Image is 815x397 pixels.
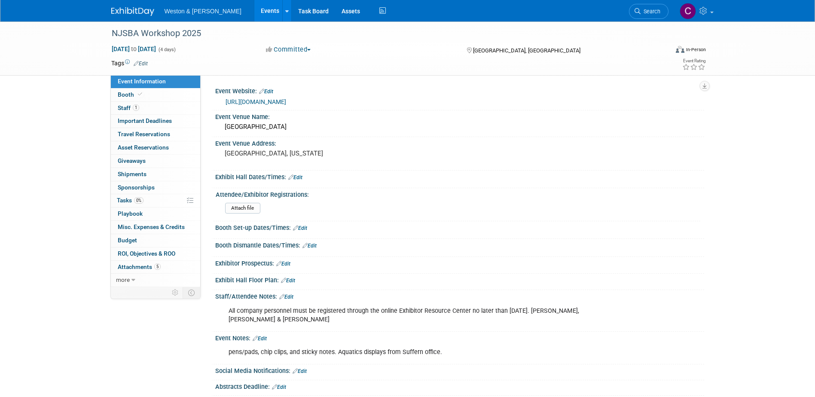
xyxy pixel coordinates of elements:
[263,45,314,54] button: Committed
[215,137,704,148] div: Event Venue Address:
[686,46,706,53] div: In-Person
[276,261,290,267] a: Edit
[111,168,200,181] a: Shipments
[215,239,704,250] div: Booth Dismantle Dates/Times:
[118,78,166,85] span: Event Information
[117,197,143,204] span: Tasks
[279,294,293,300] a: Edit
[118,91,144,98] span: Booth
[118,210,143,217] span: Playbook
[225,150,409,157] pre: [GEOGRAPHIC_DATA], [US_STATE]
[222,120,698,134] div: [GEOGRAPHIC_DATA]
[118,144,169,151] span: Asset Reservations
[118,157,146,164] span: Giveaways
[288,174,302,180] a: Edit
[682,59,705,63] div: Event Rating
[215,274,704,285] div: Exhibit Hall Floor Plan:
[281,278,295,284] a: Edit
[111,247,200,260] a: ROI, Objectives & ROO
[138,92,142,97] i: Booth reservation complete
[118,250,175,257] span: ROI, Objectives & ROO
[226,98,286,105] a: [URL][DOMAIN_NAME]
[111,261,200,274] a: Attachments5
[111,221,200,234] a: Misc. Expenses & Credits
[134,197,143,204] span: 0%
[259,89,273,95] a: Edit
[676,46,684,53] img: Format-Inperson.png
[111,115,200,128] a: Important Deadlines
[215,257,704,268] div: Exhibitor Prospectus:
[111,234,200,247] a: Budget
[111,45,156,53] span: [DATE] [DATE]
[111,128,200,141] a: Travel Reservations
[111,59,148,67] td: Tags
[223,302,610,328] div: All company personnel must be registered through the online Exhibitor Resource Center no later th...
[215,364,704,376] div: Social Media Notifications:
[111,89,200,101] a: Booth
[118,263,161,270] span: Attachments
[253,336,267,342] a: Edit
[111,274,200,287] a: more
[134,61,148,67] a: Edit
[109,26,656,41] div: NJSBA Workshop 2025
[618,45,706,58] div: Event Format
[215,171,704,182] div: Exhibit Hall Dates/Times:
[118,104,139,111] span: Staff
[215,332,704,343] div: Event Notes:
[272,384,286,390] a: Edit
[111,194,200,207] a: Tasks0%
[118,223,185,230] span: Misc. Expenses & Credits
[680,3,696,19] img: Chris O'Brien
[116,276,130,283] span: more
[641,8,660,15] span: Search
[293,225,307,231] a: Edit
[111,181,200,194] a: Sponsorships
[118,184,155,191] span: Sponsorships
[215,85,704,96] div: Event Website:
[154,263,161,270] span: 5
[133,104,139,111] span: 1
[118,237,137,244] span: Budget
[629,4,668,19] a: Search
[118,131,170,137] span: Travel Reservations
[158,47,176,52] span: (4 days)
[215,221,704,232] div: Booth Set-up Dates/Times:
[111,102,200,115] a: Staff1
[111,7,154,16] img: ExhibitDay
[118,117,172,124] span: Important Deadlines
[473,47,580,54] span: [GEOGRAPHIC_DATA], [GEOGRAPHIC_DATA]
[215,290,704,301] div: Staff/Attendee Notes:
[111,155,200,168] a: Giveaways
[165,8,241,15] span: Weston & [PERSON_NAME]
[215,110,704,121] div: Event Venue Name:
[118,171,147,177] span: Shipments
[183,287,200,298] td: Toggle Event Tabs
[215,380,704,391] div: Abstracts Deadline:
[168,287,183,298] td: Personalize Event Tab Strip
[293,368,307,374] a: Edit
[111,141,200,154] a: Asset Reservations
[111,75,200,88] a: Event Information
[216,188,700,199] div: Attendee/Exhibitor Registrations:
[302,243,317,249] a: Edit
[130,46,138,52] span: to
[223,344,610,361] div: pens/pads, chip clips, and sticky notes. Aquatics displays from Suffern office.
[111,208,200,220] a: Playbook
